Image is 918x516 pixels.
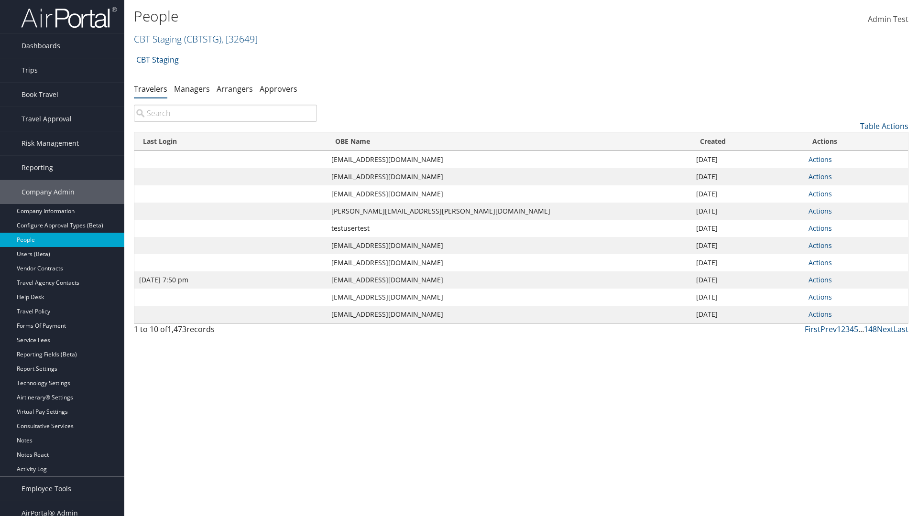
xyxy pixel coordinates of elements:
td: [EMAIL_ADDRESS][DOMAIN_NAME] [327,254,691,271]
span: Travel Approval [22,107,72,131]
th: OBE Name: activate to sort column ascending [327,132,691,151]
span: 1,473 [167,324,186,334]
a: Actions [809,155,832,164]
td: [DATE] [691,151,804,168]
img: airportal-logo.png [21,6,117,29]
span: Book Travel [22,83,58,107]
span: Admin Test [868,14,908,24]
td: [DATE] [691,254,804,271]
th: Last Login: activate to sort column ascending [134,132,327,151]
span: , [ 32649 ] [221,32,258,45]
td: [EMAIL_ADDRESS][DOMAIN_NAME] [327,237,691,254]
th: Actions [804,132,908,151]
a: Approvers [260,84,297,94]
span: Risk Management [22,131,79,155]
a: Managers [174,84,210,94]
th: Created: activate to sort column ascending [691,132,804,151]
span: Dashboards [22,34,60,58]
a: Travelers [134,84,167,94]
a: Prev [820,324,837,334]
a: 148 [864,324,877,334]
span: ( CBTSTG ) [184,32,221,45]
a: First [805,324,820,334]
a: Actions [809,310,832,319]
a: Table Actions [860,121,908,131]
span: Company Admin [22,180,75,204]
a: Actions [809,224,832,233]
span: Employee Tools [22,477,71,501]
a: 2 [841,324,845,334]
span: … [858,324,864,334]
span: Reporting [22,156,53,180]
span: Trips [22,58,38,82]
td: [DATE] [691,306,804,323]
td: [DATE] [691,289,804,306]
td: [EMAIL_ADDRESS][DOMAIN_NAME] [327,151,691,168]
a: Actions [809,241,832,250]
a: Actions [809,292,832,301]
input: Search [134,105,317,122]
td: [DATE] [691,220,804,237]
td: [EMAIL_ADDRESS][DOMAIN_NAME] [327,306,691,323]
td: [DATE] 7:50 pm [134,271,327,289]
td: [EMAIL_ADDRESS][DOMAIN_NAME] [327,185,691,203]
a: Arrangers [217,84,253,94]
a: Actions [809,189,832,198]
a: CBT Staging [136,50,179,69]
a: 3 [845,324,850,334]
td: [DATE] [691,237,804,254]
h1: People [134,6,650,26]
td: [EMAIL_ADDRESS][DOMAIN_NAME] [327,271,691,289]
a: 4 [850,324,854,334]
td: [DATE] [691,168,804,185]
a: 5 [854,324,858,334]
a: Actions [809,275,832,284]
td: [EMAIL_ADDRESS][DOMAIN_NAME] [327,289,691,306]
a: Last [894,324,908,334]
a: Admin Test [868,5,908,34]
div: 1 to 10 of records [134,323,317,340]
td: [DATE] [691,185,804,203]
a: Actions [809,206,832,215]
td: testusertest [327,220,691,237]
a: 1 [837,324,841,334]
a: CBT Staging [134,32,258,45]
td: [EMAIL_ADDRESS][DOMAIN_NAME] [327,168,691,185]
a: Actions [809,258,832,267]
a: Next [877,324,894,334]
td: [DATE] [691,203,804,220]
td: [DATE] [691,271,804,289]
a: Actions [809,172,832,181]
td: [PERSON_NAME][EMAIL_ADDRESS][PERSON_NAME][DOMAIN_NAME] [327,203,691,220]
